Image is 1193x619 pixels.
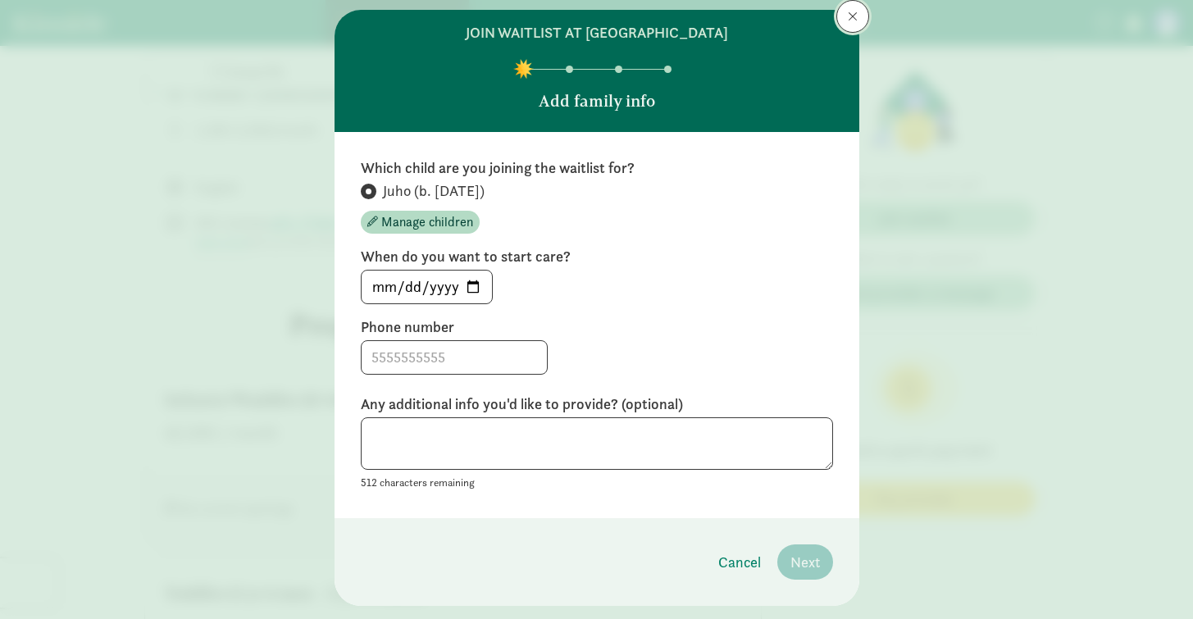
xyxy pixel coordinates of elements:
[362,341,547,374] input: 5555555555
[361,211,480,234] button: Manage children
[383,181,485,201] span: Juho (b. [DATE])
[361,394,833,414] label: Any additional info you'd like to provide? (optional)
[361,317,833,337] label: Phone number
[718,551,761,573] span: Cancel
[790,551,820,573] span: Next
[705,544,774,580] button: Cancel
[381,212,473,232] span: Manage children
[466,23,728,43] h6: join waitlist at [GEOGRAPHIC_DATA]
[361,158,833,178] label: Which child are you joining the waitlist for?
[777,544,833,580] button: Next
[539,89,655,112] p: Add family info
[361,247,833,266] label: When do you want to start care?
[361,476,475,489] small: 512 characters remaining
